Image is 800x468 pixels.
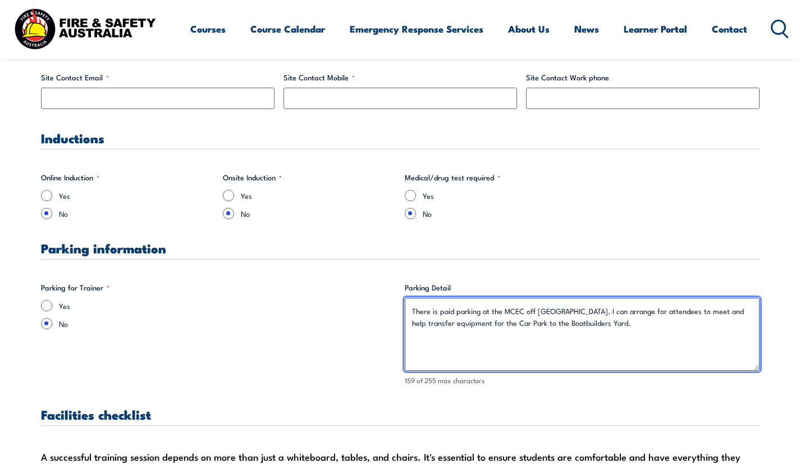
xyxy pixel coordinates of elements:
[41,72,275,83] label: Site Contact Email
[423,208,578,219] label: No
[41,172,99,183] legend: Online Induction
[59,208,214,219] label: No
[624,14,687,44] a: Learner Portal
[41,242,760,255] h3: Parking information
[190,14,226,44] a: Courses
[284,72,517,83] label: Site Contact Mobile
[712,14,747,44] a: Contact
[59,190,214,201] label: Yes
[59,318,396,329] label: No
[250,14,325,44] a: Course Calendar
[405,282,760,293] label: Parking Detail
[508,14,550,44] a: About Us
[41,131,760,144] h3: Inductions
[526,72,760,83] label: Site Contact Work phone
[241,190,396,201] label: Yes
[41,282,109,293] legend: Parking for Trainer
[574,14,599,44] a: News
[405,375,760,386] div: 159 of 255 max characters
[405,172,500,183] legend: Medical/drug test required
[41,408,760,421] h3: Facilities checklist
[59,300,396,311] label: Yes
[241,208,396,219] label: No
[423,190,578,201] label: Yes
[350,14,483,44] a: Emergency Response Services
[223,172,282,183] legend: Onsite Induction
